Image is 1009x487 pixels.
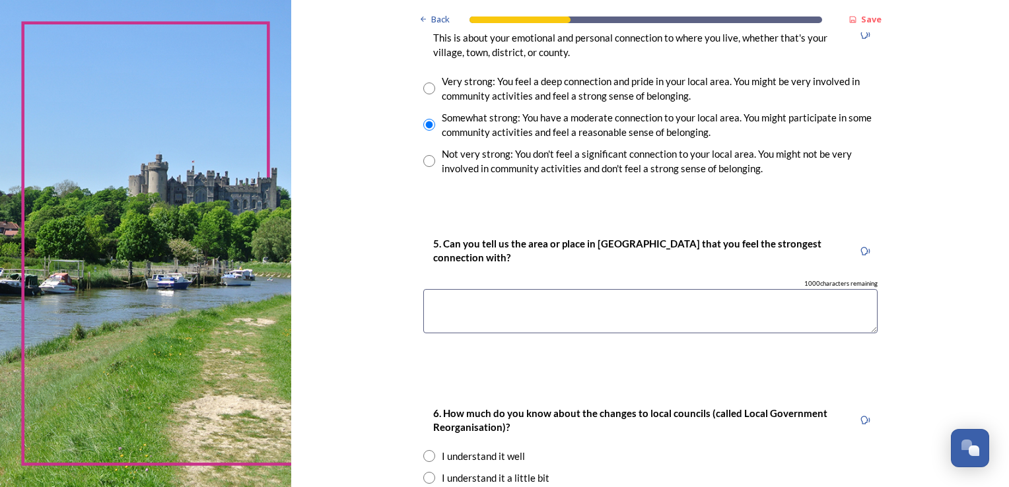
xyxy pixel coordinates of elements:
[442,110,878,140] div: Somewhat strong: You have a moderate connection to your local area. You might participate in some...
[442,146,878,176] div: Not very strong: You don't feel a significant connection to your local area. You might not be ver...
[861,13,882,25] strong: Save
[442,449,525,464] div: I understand it well
[433,31,844,59] p: This is about your emotional and personal connection to where you live, whether that's your villa...
[433,238,823,263] strong: 5. Can you tell us the area or place in [GEOGRAPHIC_DATA] that you feel the strongest connection ...
[433,407,829,433] strong: 6. How much do you know about the changes to local councils (called Local Government Reorganisati...
[442,471,549,486] div: I understand it a little bit
[442,74,878,104] div: Very strong: You feel a deep connection and pride in your local area. You might be very involved ...
[431,13,450,26] span: Back
[804,279,878,288] span: 1000 characters remaining
[951,429,989,467] button: Open Chat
